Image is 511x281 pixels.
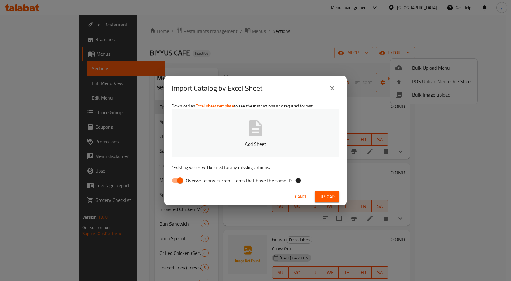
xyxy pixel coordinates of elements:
[172,83,262,93] h2: Import Catalog by Excel Sheet
[315,191,339,202] button: Upload
[172,164,339,170] p: Existing values will be used for any missing columns.
[172,109,339,157] button: Add Sheet
[293,191,312,202] button: Cancel
[196,102,234,110] a: Excel sheet template
[319,193,335,201] span: Upload
[325,81,339,96] button: close
[181,140,330,148] p: Add Sheet
[164,100,347,189] div: Download an to see the instructions and required format.
[295,193,310,201] span: Cancel
[295,177,301,184] svg: If the overwrite option isn't selected, then the items that match an existing ID will be ignored ...
[186,177,293,184] span: Overwrite any current items that have the same ID.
